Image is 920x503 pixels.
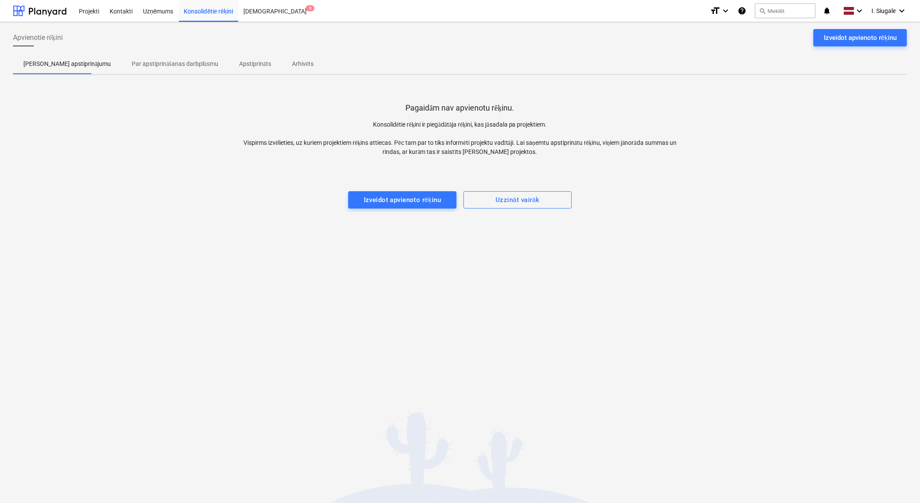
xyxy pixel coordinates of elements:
[23,59,111,69] p: [PERSON_NAME] apstiprinājumu
[759,7,766,14] span: search
[292,59,314,69] p: Arhivēts
[720,6,731,16] i: keyboard_arrow_down
[813,29,907,46] button: Izveidot apvienoto rēķinu
[755,3,816,18] button: Meklēt
[239,59,271,69] p: Apstiprināts
[364,194,441,206] div: Izveidot apvienoto rēķinu
[710,6,720,16] i: format_size
[871,7,896,14] span: I. Siugale
[132,59,218,69] p: Par apstiprināšanas darbplūsmu
[738,6,746,16] i: Zināšanu pamats
[13,33,63,43] span: Apvienotie rēķini
[877,461,920,503] iframe: Chat Widget
[823,6,831,16] i: notifications
[854,6,865,16] i: keyboard_arrow_down
[406,103,515,113] p: Pagaidām nav apvienotu rēķinu.
[236,120,684,157] p: Konsolidētie rēķini ir piegādātāja rēķini, kas jāsadala pa projektiem. Vispirms izvēlieties, uz k...
[824,32,897,43] div: Izveidot apvienoto rēķinu
[463,191,572,209] button: Uzzināt vairāk
[897,6,907,16] i: keyboard_arrow_down
[348,191,457,209] button: Izveidot apvienoto rēķinu
[306,5,314,11] span: 6
[496,194,540,206] div: Uzzināt vairāk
